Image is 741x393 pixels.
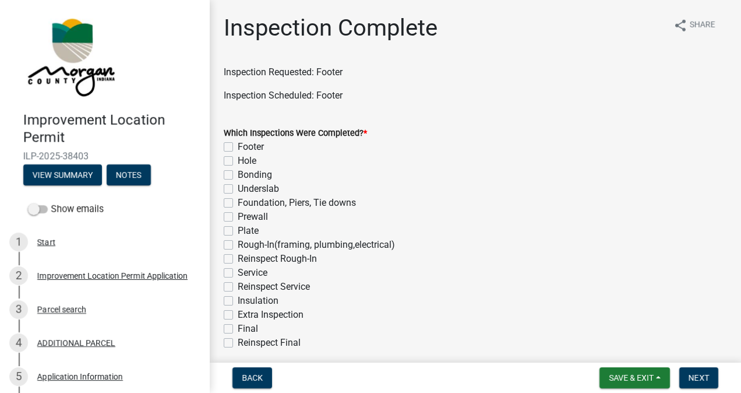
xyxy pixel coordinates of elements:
label: Rough-In(framing, plumbing,electrical) [238,238,395,252]
button: Notes [107,164,151,185]
label: Footer [238,140,264,154]
label: Foundation, Piers, Tie downs [238,196,356,210]
button: View Summary [23,164,102,185]
button: shareShare [664,14,725,37]
button: Save & Exit [599,367,670,388]
span: Next [689,373,709,383]
label: Prewall [238,210,268,224]
label: Bonding [238,168,272,182]
div: 3 [9,300,28,319]
label: Final [238,322,258,336]
div: 1 [9,233,28,251]
div: 4 [9,334,28,352]
h4: Improvement Location Permit [23,112,200,146]
label: Reinspect Final [238,336,301,350]
div: Start [37,238,55,246]
label: Which Inspections Were Completed? [224,129,367,138]
div: Parcel search [37,306,86,314]
div: 2 [9,266,28,285]
div: ADDITIONAL PARCEL [37,339,115,347]
span: Back [242,373,263,383]
label: Service [238,266,267,280]
div: 5 [9,367,28,386]
wm-modal-confirm: Notes [107,171,151,180]
label: Underslab [238,182,279,196]
h1: Inspection Complete [224,14,437,42]
label: Show emails [28,202,104,216]
span: Save & Exit [609,373,654,383]
label: Reinspect Rough-In [238,252,317,266]
label: Plate [238,224,259,238]
img: Morgan County, Indiana [23,12,117,100]
label: Insulation [238,294,278,308]
div: Application Information [37,373,123,381]
p: Inspection Scheduled: Footer [224,89,727,103]
button: Next [679,367,718,388]
label: Reinspect Service [238,280,310,294]
div: Improvement Location Permit Application [37,272,188,280]
p: Inspection Requested: Footer [224,65,727,79]
i: share [673,19,687,33]
label: Hole [238,154,256,168]
span: ILP-2025-38403 [23,150,186,162]
label: Extra Inspection [238,308,304,322]
span: Share [690,19,715,33]
wm-modal-confirm: Summary [23,171,102,180]
button: Back [232,367,272,388]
